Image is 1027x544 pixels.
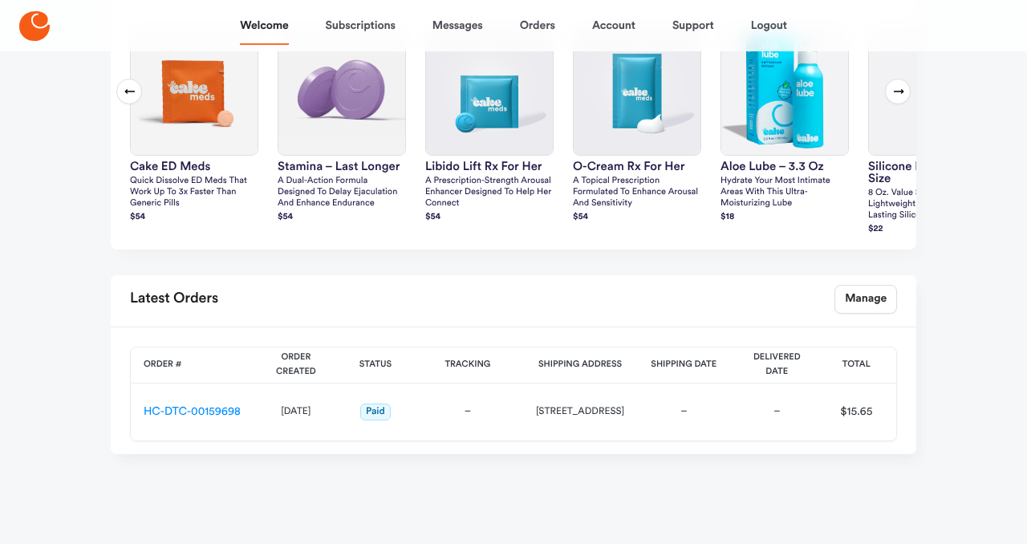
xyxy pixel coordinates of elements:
div: – [425,404,510,420]
p: A topical prescription formulated to enhance arousal and sensitivity [573,176,701,209]
th: Order Created [254,347,339,384]
p: A dual-action formula designed to delay ejaculation and enhance endurance [278,176,406,209]
strong: $ 54 [573,213,588,221]
a: Support [672,6,714,45]
img: Aloe Lube – 3.3 oz [721,28,848,155]
div: $15.65 [829,404,883,420]
a: Account [592,6,635,45]
a: Manage [834,285,897,314]
h3: silicone lube – value size [868,160,997,185]
th: Action [889,347,949,384]
strong: $ 54 [130,213,145,221]
img: Stamina – Last Longer [278,28,405,155]
img: O-Cream Rx for Her [574,28,700,155]
p: Quick dissolve ED Meds that work up to 3x faster than generic pills [130,176,258,209]
a: HC-DTC-00159698 [144,406,241,417]
th: Shipping Date [637,347,730,384]
div: – [743,404,810,420]
strong: $ 18 [721,213,734,221]
img: Cake ED Meds [131,28,258,155]
p: 8 oz. Value size ultra lightweight, extremely long-lasting silicone formula [868,188,997,221]
a: Logout [751,6,787,45]
span: Paid [360,404,391,420]
a: Libido Lift Rx For HerLibido Lift Rx For HerA prescription-strength arousal enhancer designed to ... [425,27,554,225]
a: Messages [432,6,483,45]
div: [DATE] [266,404,326,420]
h3: Cake ED Meds [130,160,258,173]
th: Delivered Date [730,347,823,384]
h3: Aloe Lube – 3.3 oz [721,160,849,173]
strong: $ 54 [278,213,293,221]
th: Order # [131,347,254,384]
p: Hydrate your most intimate areas with this ultra-moisturizing lube [721,176,849,209]
h3: O-Cream Rx for Her [573,160,701,173]
th: Shipping Address [523,347,637,384]
img: silicone lube – value size [869,28,996,155]
div: [STREET_ADDRESS] [536,404,624,420]
th: Total [823,347,889,384]
p: A prescription-strength arousal enhancer designed to help her connect [425,176,554,209]
strong: $ 22 [868,225,883,233]
strong: $ 54 [425,213,440,221]
a: Cake ED MedsCake ED MedsQuick dissolve ED Meds that work up to 3x faster than generic pills$54 [130,27,258,225]
a: Stamina – Last LongerStamina – Last LongerA dual-action formula designed to delay ejaculation and... [278,27,406,225]
a: silicone lube – value sizesilicone lube – value size8 oz. Value size ultra lightweight, extremely... [868,27,997,237]
h3: Stamina – Last Longer [278,160,406,173]
img: Libido Lift Rx For Her [426,28,553,155]
a: O-Cream Rx for HerO-Cream Rx for HerA topical prescription formulated to enhance arousal and sens... [573,27,701,225]
th: Tracking [412,347,523,384]
a: Subscriptions [326,6,396,45]
th: Status [339,347,412,384]
a: Aloe Lube – 3.3 ozAloe Lube – 3.3 ozHydrate your most intimate areas with this ultra-moisturizing... [721,27,849,225]
a: Welcome [240,6,288,45]
h2: Latest Orders [130,285,218,314]
a: Orders [520,6,555,45]
h3: Libido Lift Rx For Her [425,160,554,173]
div: – [650,404,717,420]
